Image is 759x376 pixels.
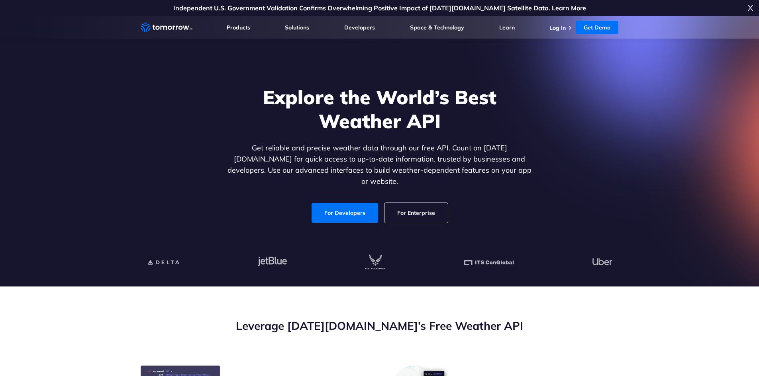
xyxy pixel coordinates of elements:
p: Get reliable and precise weather data through our free API. Count on [DATE][DOMAIN_NAME] for quic... [226,142,533,187]
a: Developers [344,24,375,31]
a: Home link [141,21,192,33]
a: Products [227,24,250,31]
h1: Explore the World’s Best Weather API [226,85,533,133]
a: For Developers [312,203,378,223]
a: For Enterprise [384,203,448,223]
h2: Leverage [DATE][DOMAIN_NAME]’s Free Weather API [141,318,619,333]
a: Log In [549,24,566,31]
a: Space & Technology [410,24,464,31]
a: Learn [499,24,515,31]
a: Get Demo [576,21,618,34]
a: Solutions [285,24,309,31]
a: Independent U.S. Government Validation Confirms Overwhelming Positive Impact of [DATE][DOMAIN_NAM... [173,4,586,12]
